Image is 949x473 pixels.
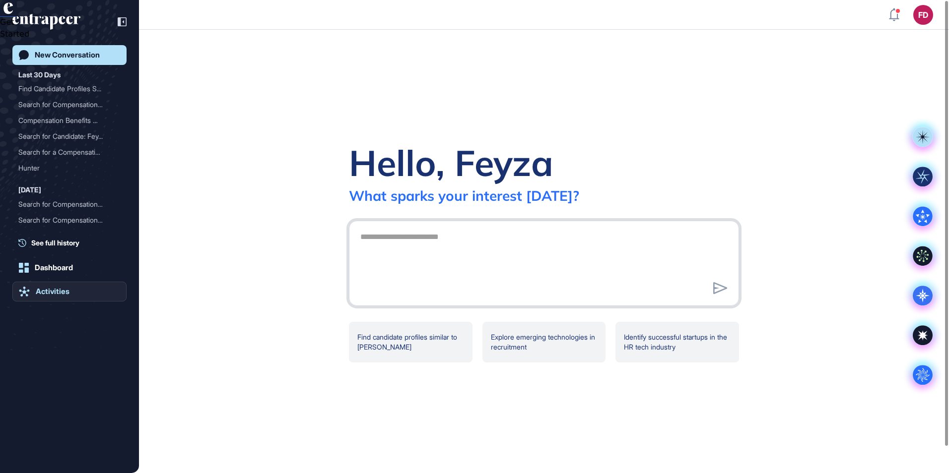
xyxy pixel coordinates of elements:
div: Search for Candidate: Fey... [18,128,113,144]
div: Hunter [18,160,121,176]
a: Activities [12,282,127,301]
div: Find candidate profiles similar to [PERSON_NAME] [349,322,473,362]
div: Search for Compensation & Benefits Professionals in Turkey with 8+ Years Experience, Top Tier Uni... [18,196,121,212]
div: Search for Compensation &... [18,196,113,212]
div: Hunter [18,160,113,176]
div: Dashboard [35,263,73,272]
div: [DATE] [18,184,41,196]
div: Search for a Compensation Benefits Manager in MEA with Expertise in C&B Programs and Total Reward... [18,144,121,160]
div: New Conversation [35,51,100,59]
div: Search for Compensation &... [18,212,113,228]
div: Identify successful startups in the HR tech industry [615,322,739,362]
div: Search for Compensation & Benefits Senior Specialist/Supervisor/Coordinator from Galatasaray Univ... [18,212,121,228]
div: Compensation Benefits Manager for MEA Region in Automotive and Manufacturing Industries [18,113,121,128]
a: New Conversation [12,45,127,65]
div: Activities [36,287,69,296]
div: What sparks your interest [DATE]? [349,187,579,204]
span: See full history [31,237,79,248]
div: Find Candidate Profiles Similar to Feyza Dağıstan [18,81,121,97]
div: Compensation Benefits Man... [18,113,113,128]
a: See full history [18,237,127,248]
div: Explore emerging technologies in recruitment [482,322,606,362]
div: Find Candidate Profiles S... [18,81,113,97]
div: Search for Compensation Benefits Coordinator in MEA Region from Top Tier University with 7+ Years... [18,97,121,113]
div: Hello, Feyza [349,140,553,185]
div: Search for Compensation B... [18,97,113,113]
div: entrapeer-logo [12,14,80,30]
div: Search for a Compensation... [18,144,113,160]
div: Search for Candidate: Feyza Dağıstan [18,128,121,144]
div: Last 30 Days [18,69,61,81]
a: Dashboard [12,258,127,278]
